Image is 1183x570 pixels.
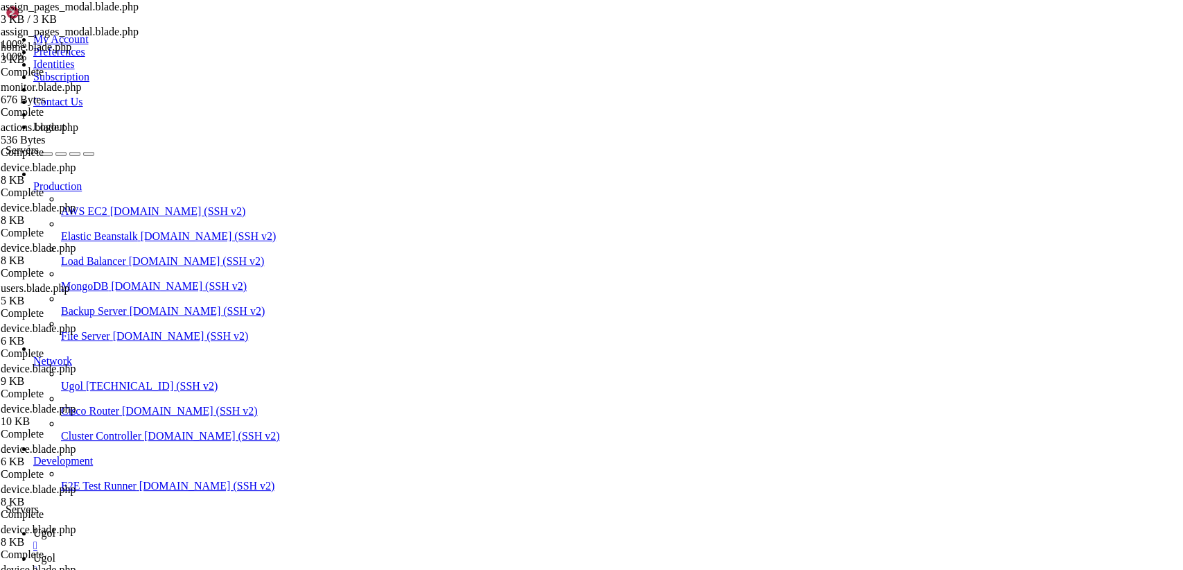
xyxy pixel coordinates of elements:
[1,549,128,561] div: Complete
[6,253,1001,265] x-row: php artisan cache:clear
[1,1,139,12] span: assign_pages_modal.blade.php
[1,26,128,38] div: assign_pages_modal.blade.php
[1,508,128,521] div: Complete
[1,347,128,360] div: Complete
[6,100,1001,112] x-row: Expanded Security Maintenance for Applications is not enabled.
[1,403,76,415] span: device.blade.php
[17,312,39,324] span: INFO
[1,282,128,307] span: users.blade.php
[6,17,1001,29] x-row: Swap usage: 81% IPv6 address for ens3: [TECHNICAL_ID]
[1,403,128,428] span: device.blade.php
[1,106,128,119] div: Complete
[1,483,128,508] span: device.blade.php
[6,442,1001,454] x-row: root@s1360875:/var/www/my-old-laravel-app#
[1,162,128,187] span: device.blade.php
[1,81,81,93] span: monitor.blade.php
[1,322,128,347] span: device.blade.php
[1,121,78,133] span: actions.blade.php
[6,465,133,477] span: php artisan cache:clear
[1,415,128,428] div: 10 KB
[1,94,128,106] div: 676 Bytes
[1,496,128,508] div: 8 KB
[1,428,128,440] div: Complete
[6,6,1001,17] x-row: Memory usage: 38% IPv4 address for ens3: [TECHNICAL_ID]
[1,13,128,26] div: 3 KB / 3 KB
[1,202,128,227] span: device.blade.php
[1,41,128,66] span: home.blade.php
[1,254,128,267] div: 8 KB
[1,524,128,549] span: device.blade.php
[1,267,128,279] div: Complete
[6,53,1001,64] x-row: just raised the bar for easy, resilient and secure K8s cluster deployment.
[1,468,128,481] div: Complete
[6,41,1001,53] x-row: * Strictly confined Kubernetes makes edge and IoT secure. Learn how MicroK8s
[6,277,1001,288] x-row: Compiled views cleared successfully.
[6,76,1001,88] x-row: [URL][DOMAIN_NAME]
[17,277,39,288] span: INFO
[140,465,146,477] div: (23, 39)
[1,242,76,254] span: device.blade.php
[1,375,128,388] div: 9 KB
[1,363,128,388] span: device.blade.php
[1,443,76,455] span: device.blade.php
[1,53,128,66] div: 3 KB
[6,135,1001,147] x-row: To see these additional updates run: apt list --upgradable
[6,218,1001,230] x-row: root@s1360875:~# cd /var/www/my-old-laravel-app
[1,363,76,374] span: device.blade.php
[6,159,1001,171] x-row: 13 additional security updates can be applied with ESM Apps.
[1,456,128,468] div: 6 KB
[1,388,128,400] div: Complete
[1,322,76,334] span: device.blade.php
[1,41,71,53] span: home.blade.php
[6,359,1001,371] x-row: php artisan cache:clear
[1,483,76,495] span: device.blade.php
[1,38,128,51] div: 100%
[1,242,128,267] span: device.blade.php
[1,121,128,146] span: actions.blade.php
[238,442,360,454] span: php artisan view:clear
[1,187,128,199] div: Complete
[1,524,76,535] span: device.blade.php
[17,418,39,430] span: INFO
[1,162,76,173] span: device.blade.php
[1,214,128,227] div: 8 KB
[1,81,128,106] span: monitor.blade.php
[6,123,1001,135] x-row: 32 updates can be applied immediately.
[1,202,76,214] span: device.blade.php
[6,230,1001,241] x-row: root@s1360875:/var/www/my-old-laravel-app# php artisan view:clear
[1,335,128,347] div: 6 KB
[6,336,1001,347] x-row: root@s1360875:/var/www/my-old-laravel-app# php artisan view:clear
[1,295,128,307] div: 5 KB
[1,536,128,549] div: 8 KB
[6,206,1001,218] x-row: Last login: [DATE] from [TECHNICAL_ID]
[1,174,128,187] div: 8 KB
[17,383,39,395] span: INFO
[1,146,128,159] div: Complete
[1,134,128,146] div: 536 Bytes
[6,312,1001,324] x-row: Application cache cleared successfully.
[1,443,128,468] span: device.blade.php
[6,383,1001,395] x-row: Compiled views cleared successfully.
[1,227,128,239] div: Complete
[1,1,139,26] span: assign_pages_modal.blade.php
[6,171,1001,182] x-row: Learn more about enabling ESM Apps service at [URL][DOMAIN_NAME]
[1,307,128,320] div: Complete
[6,418,1001,430] x-row: Application cache cleared successfully.
[1,282,70,294] span: users.blade.php
[1,66,128,78] div: Complete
